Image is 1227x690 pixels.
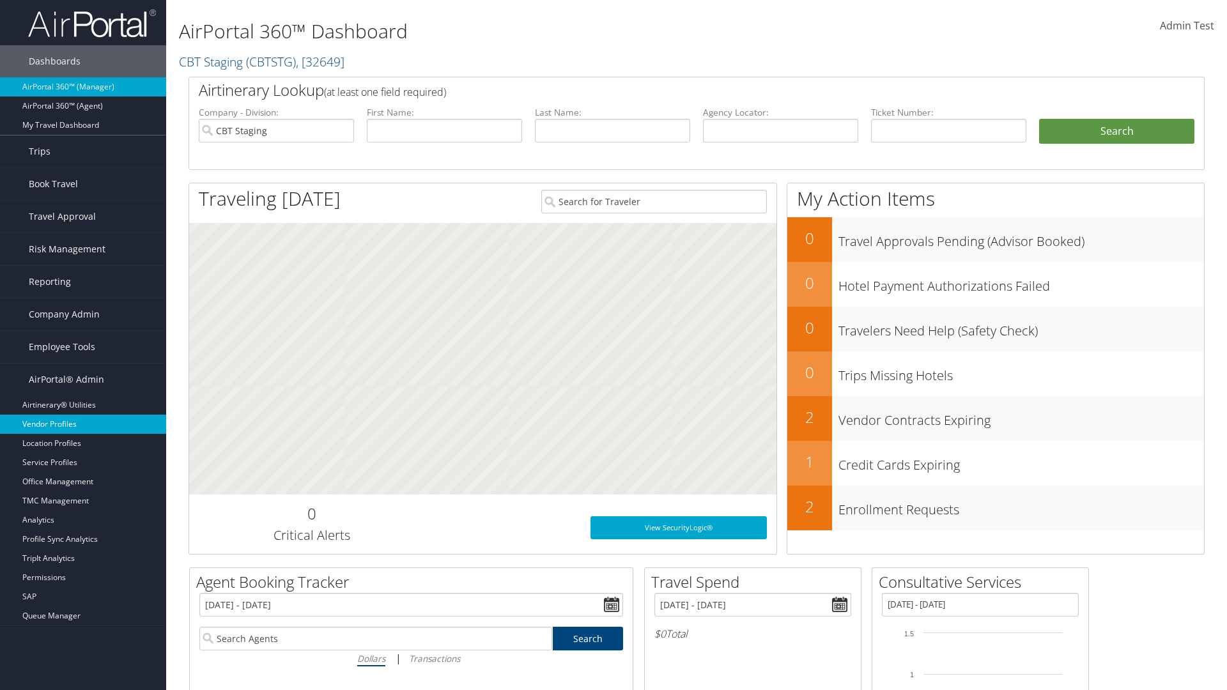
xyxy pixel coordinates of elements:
[367,106,522,119] label: First Name:
[787,217,1204,262] a: 0Travel Approvals Pending (Advisor Booked)
[838,271,1204,295] h3: Hotel Payment Authorizations Failed
[838,316,1204,340] h3: Travelers Need Help (Safety Check)
[787,451,832,473] h2: 1
[787,406,832,428] h2: 2
[28,8,156,38] img: airportal-logo.png
[553,627,624,650] a: Search
[29,168,78,200] span: Book Travel
[787,396,1204,441] a: 2Vendor Contracts Expiring
[651,571,861,593] h2: Travel Spend
[199,627,552,650] input: Search Agents
[357,652,385,664] i: Dollars
[29,201,96,233] span: Travel Approval
[787,441,1204,486] a: 1Credit Cards Expiring
[179,18,869,45] h1: AirPortal 360™ Dashboard
[409,652,460,664] i: Transactions
[199,185,341,212] h1: Traveling [DATE]
[787,272,832,294] h2: 0
[29,298,100,330] span: Company Admin
[246,53,296,70] span: ( CBTSTG )
[541,190,767,213] input: Search for Traveler
[838,360,1204,385] h3: Trips Missing Hotels
[787,317,832,339] h2: 0
[787,227,832,249] h2: 0
[879,571,1088,593] h2: Consultative Services
[787,307,1204,351] a: 0Travelers Need Help (Safety Check)
[838,494,1204,519] h3: Enrollment Requests
[871,106,1026,119] label: Ticket Number:
[703,106,858,119] label: Agency Locator:
[29,364,104,395] span: AirPortal® Admin
[787,185,1204,212] h1: My Action Items
[29,135,50,167] span: Trips
[838,226,1204,250] h3: Travel Approvals Pending (Advisor Booked)
[199,106,354,119] label: Company - Division:
[535,106,690,119] label: Last Name:
[787,486,1204,530] a: 2Enrollment Requests
[199,650,623,666] div: |
[1160,19,1214,33] span: Admin Test
[654,627,666,641] span: $0
[654,627,851,641] h6: Total
[196,571,633,593] h2: Agent Booking Tracker
[29,45,81,77] span: Dashboards
[1160,6,1214,46] a: Admin Test
[29,331,95,363] span: Employee Tools
[179,53,344,70] a: CBT Staging
[199,79,1110,101] h2: Airtinerary Lookup
[29,233,105,265] span: Risk Management
[904,630,914,638] tspan: 1.5
[199,503,424,525] h2: 0
[324,85,446,99] span: (at least one field required)
[787,262,1204,307] a: 0Hotel Payment Authorizations Failed
[1039,119,1194,144] button: Search
[838,405,1204,429] h3: Vendor Contracts Expiring
[296,53,344,70] span: , [ 32649 ]
[838,450,1204,474] h3: Credit Cards Expiring
[910,671,914,678] tspan: 1
[199,526,424,544] h3: Critical Alerts
[787,351,1204,396] a: 0Trips Missing Hotels
[787,496,832,517] h2: 2
[29,266,71,298] span: Reporting
[787,362,832,383] h2: 0
[590,516,767,539] a: View SecurityLogic®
